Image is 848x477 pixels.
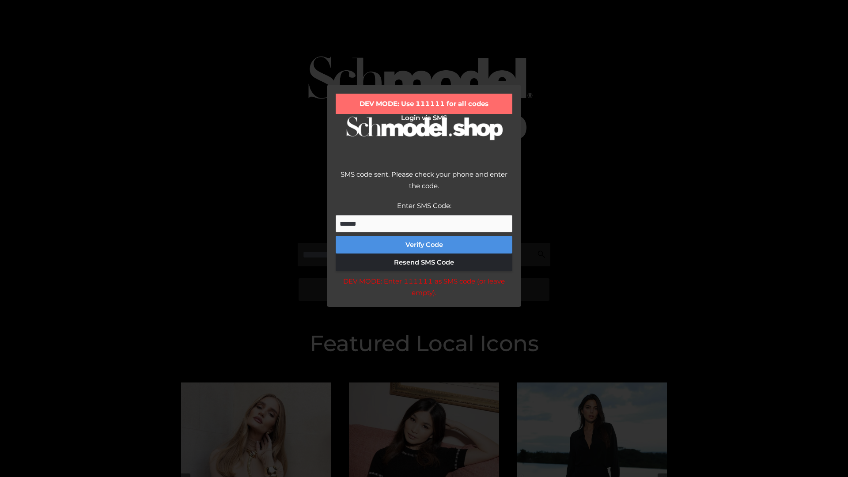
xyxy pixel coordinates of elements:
[336,114,512,122] h2: Login via SMS
[336,169,512,200] div: SMS code sent. Please check your phone and enter the code.
[336,236,512,254] button: Verify Code
[336,276,512,298] div: DEV MODE: Enter 111111 as SMS code (or leave empty).
[336,94,512,114] div: DEV MODE: Use 111111 for all codes
[336,254,512,271] button: Resend SMS Code
[397,201,451,210] label: Enter SMS Code:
